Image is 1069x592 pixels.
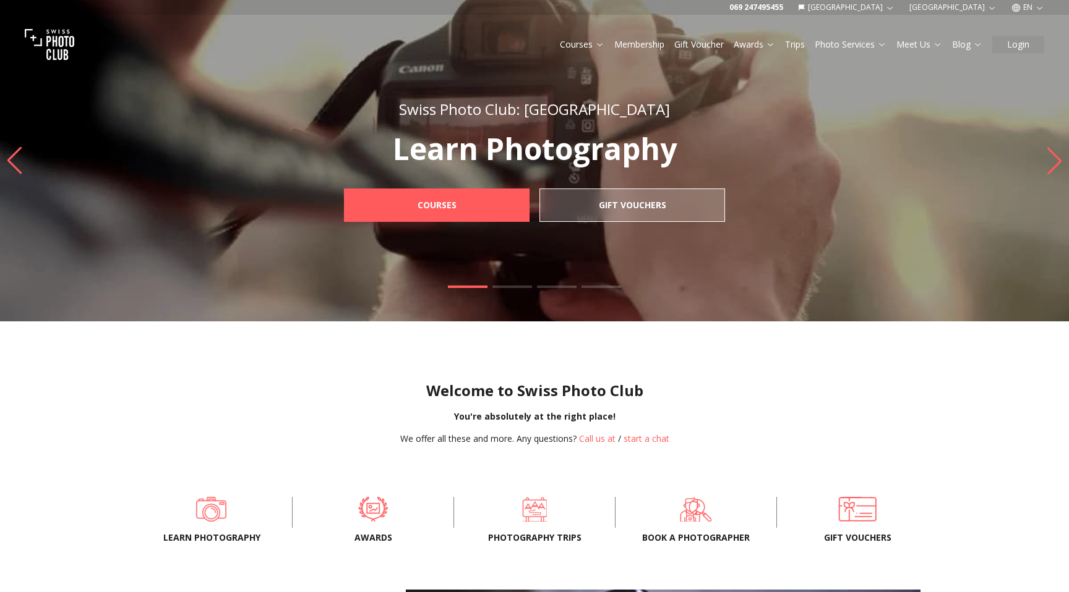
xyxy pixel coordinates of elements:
a: Learn Photography [151,497,272,522]
button: Photo Services [810,36,891,53]
button: Blog [947,36,987,53]
span: Learn Photography [151,531,272,544]
span: Awards [312,531,434,544]
a: Trips [785,38,805,51]
button: Membership [609,36,669,53]
a: 069 247495455 [729,2,783,12]
button: Courses [555,36,609,53]
a: Courses [560,38,604,51]
a: Gift Voucher [674,38,724,51]
button: start a chat [624,433,669,445]
button: Login [992,36,1044,53]
a: Photo Services [815,38,887,51]
a: Gift Vouchers [797,497,918,522]
p: Learn Photography [317,134,752,164]
img: Swiss photo club [25,20,74,69]
h1: Welcome to Swiss Photo Club [10,381,1059,400]
div: You're absolutely at the right place! [10,410,1059,423]
a: Book a photographer [635,497,757,522]
div: Swiss Photo Club: [GEOGRAPHIC_DATA] [317,99,752,119]
button: Awards [729,36,780,53]
span: Photography trips [474,531,595,544]
button: Trips [780,36,810,53]
b: Courses [418,199,457,211]
a: Blog [952,38,982,51]
a: Awards [734,38,775,51]
span: We offer all these and more. Any questions? [400,433,577,444]
div: / [400,433,669,445]
a: Membership [614,38,664,51]
a: Courses [344,188,530,222]
a: Call us at [579,433,616,444]
span: Gift Vouchers [797,531,918,544]
a: Meet Us [896,38,942,51]
a: Awards [312,497,434,522]
button: Meet Us [891,36,947,53]
a: Photography trips [474,497,595,522]
b: Gift Vouchers [599,199,666,211]
span: Book a photographer [635,531,757,544]
a: Gift Vouchers [539,188,725,222]
button: Gift Voucher [669,36,729,53]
